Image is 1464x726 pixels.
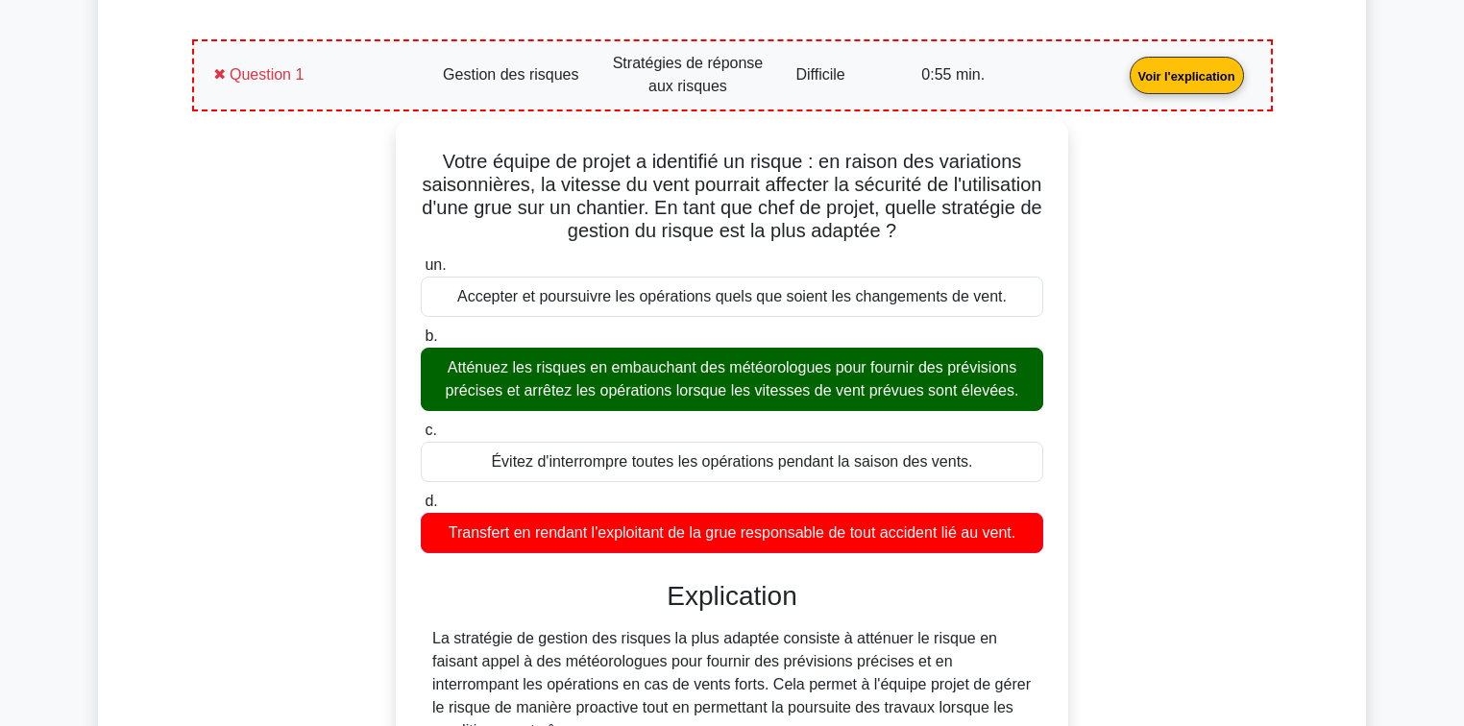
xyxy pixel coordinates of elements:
[667,581,796,611] font: Explication
[425,327,437,344] font: b.
[425,422,436,438] font: c.
[491,453,972,470] font: Évitez d'interrompre toutes les opérations pendant la saison des vents.
[449,524,1015,541] font: Transfert en rendant l'exploitant de la grue responsable de tout accident lié au vent.
[425,493,437,509] font: d.
[1122,66,1252,83] a: Voir l'explication
[446,359,1019,399] font: Atténuez les risques en embauchant des météorologues pour fournir des prévisions précises et arrê...
[425,256,446,273] font: un.
[422,151,1041,241] font: Votre équipe de projet a identifié un risque : en raison des variations saisonnières, la vitesse ...
[457,288,1007,304] font: Accepter et poursuivre les opérations quels que soient les changements de vent.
